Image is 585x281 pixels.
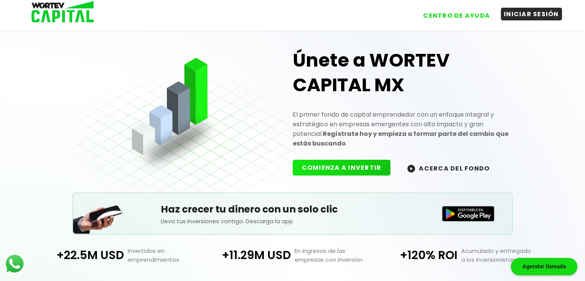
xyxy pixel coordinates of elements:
img: Teléfono [73,196,123,234]
h5: Haz crecer tu dinero con un solo clic [161,202,424,217]
p: Invertidos en emprendimientos [124,246,209,264]
p: +22.5M USD [42,246,124,264]
p: Acumulado y entregado a los inversionistas [457,246,543,264]
img: Disponible en Google Play [442,206,494,221]
button: ACERCA DEL FONDO [398,160,499,176]
strong: Regístrate hoy y empieza a formar parte del cambio que estás buscando [293,129,508,148]
button: COMIENZA A INVERTIR [293,160,391,176]
img: logos_whatsapp-icon.242b2217.svg [4,253,25,274]
p: +11.29M USD [209,246,291,264]
p: Lleva tus inversiones contigo. Descarga la app [161,217,424,226]
a: COMIENZA A INVERTIR [293,163,398,172]
a: CENTRO DE AYUDA [412,3,493,22]
button: CENTRO DE AYUDA [420,9,493,22]
button: INICIAR SESIÓN [501,8,562,20]
a: INICIAR SESIÓN [493,3,562,22]
p: En ingresos de las empresas con inversión [291,246,376,264]
p: El primer fondo de capital emprendedor con un enfoque integral y estratégico en empresas emergent... [293,110,527,148]
p: +120% ROI [376,246,457,264]
h1: Únete a WORTEV CAPITAL MX [293,48,527,97]
div: Agendar llamada [511,258,577,275]
img: wortev-capital-acerca-del-fondo [407,165,415,172]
